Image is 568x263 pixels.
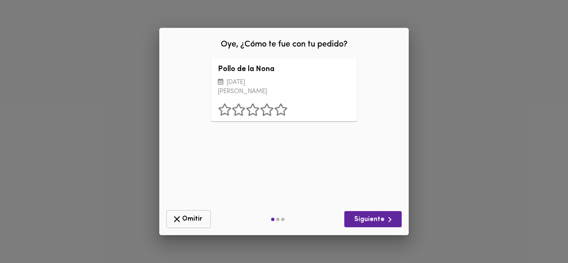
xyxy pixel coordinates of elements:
button: Omitir [166,210,211,228]
span: Siguiente [351,214,395,225]
iframe: Messagebird Livechat Widget [520,215,560,255]
h3: Pollo de la Nona [218,66,288,74]
span: Omitir [172,214,205,224]
span: Oye, ¿Cómo te fue con tu pedido? [221,40,348,49]
p: [DATE][PERSON_NAME] [218,78,288,97]
div: Pollo de la Nona [294,59,357,121]
button: Siguiente [344,211,402,227]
